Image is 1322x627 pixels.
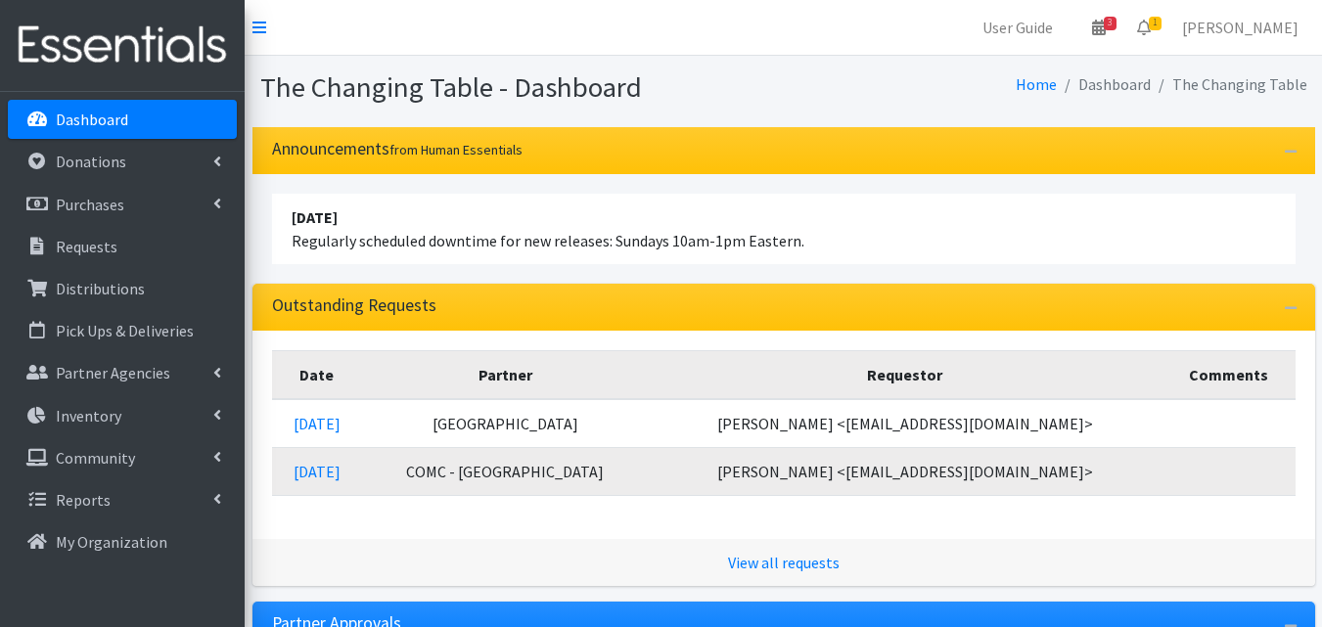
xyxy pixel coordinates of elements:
span: 3 [1104,17,1117,30]
a: User Guide [967,8,1069,47]
li: The Changing Table [1151,70,1307,99]
th: Requestor [648,350,1162,399]
a: Donations [8,142,237,181]
a: View all requests [728,553,840,572]
th: Comments [1162,350,1295,399]
a: Pick Ups & Deliveries [8,311,237,350]
p: Distributions [56,279,145,298]
a: Inventory [8,396,237,435]
h3: Outstanding Requests [272,295,436,316]
a: 1 [1121,8,1166,47]
h3: Announcements [272,139,523,159]
a: Home [1016,74,1057,94]
td: [GEOGRAPHIC_DATA] [362,399,647,448]
p: Dashboard [56,110,128,129]
td: COMC - [GEOGRAPHIC_DATA] [362,447,647,495]
p: My Organization [56,532,167,552]
p: Donations [56,152,126,171]
li: Regularly scheduled downtime for new releases: Sundays 10am-1pm Eastern. [272,194,1296,264]
a: Dashboard [8,100,237,139]
p: Partner Agencies [56,363,170,382]
a: Purchases [8,185,237,224]
span: 1 [1149,17,1162,30]
a: Distributions [8,269,237,308]
a: My Organization [8,522,237,561]
p: Purchases [56,195,124,214]
a: [DATE] [294,414,341,433]
p: Inventory [56,406,121,425]
p: Requests [56,237,117,256]
a: [PERSON_NAME] [1166,8,1314,47]
small: from Human Essentials [389,141,523,158]
p: Reports [56,490,111,510]
a: Requests [8,227,237,266]
th: Date [272,350,363,399]
img: HumanEssentials [8,13,237,78]
p: Community [56,448,135,468]
strong: [DATE] [292,207,338,227]
p: Pick Ups & Deliveries [56,321,194,340]
a: Reports [8,480,237,519]
td: [PERSON_NAME] <[EMAIL_ADDRESS][DOMAIN_NAME]> [648,399,1162,448]
a: Partner Agencies [8,353,237,392]
h1: The Changing Table - Dashboard [260,70,777,105]
li: Dashboard [1057,70,1151,99]
td: [PERSON_NAME] <[EMAIL_ADDRESS][DOMAIN_NAME]> [648,447,1162,495]
a: Community [8,438,237,477]
th: Partner [362,350,647,399]
a: 3 [1076,8,1121,47]
a: [DATE] [294,462,341,481]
